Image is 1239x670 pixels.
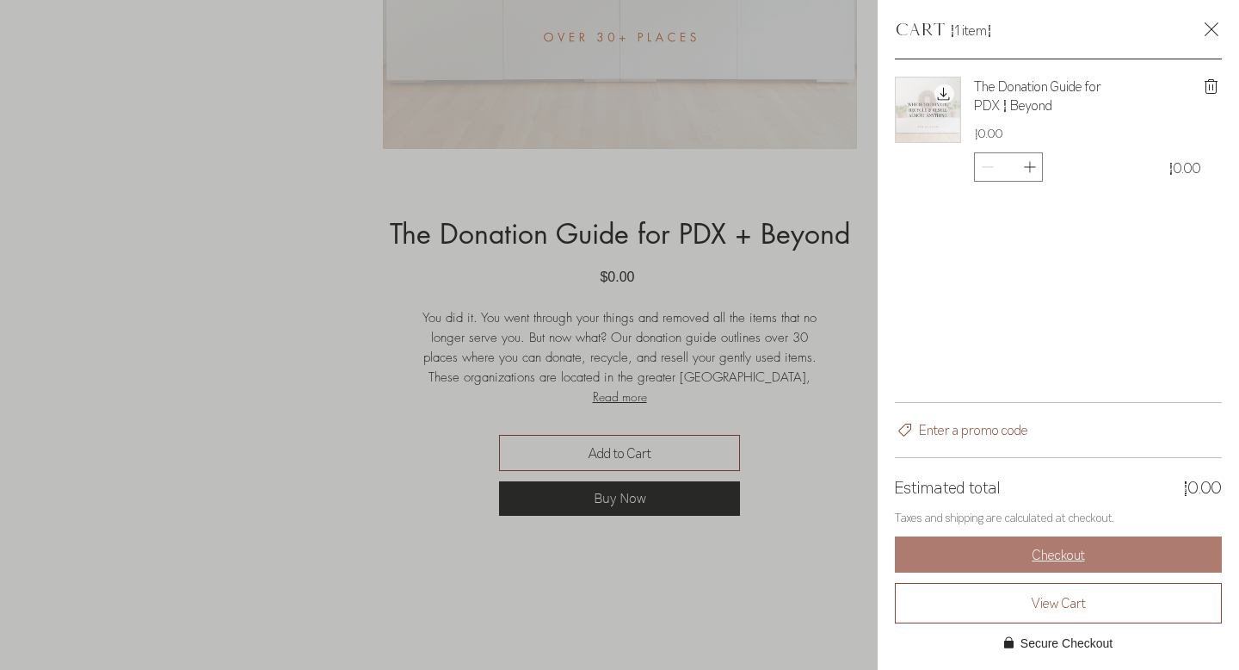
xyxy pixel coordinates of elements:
[895,510,1222,527] span: Taxes and shipping are calculated at checkout.
[895,475,1182,499] h3: Estimated total
[974,152,1043,183] fieldset: Quantity
[895,420,1222,439] button: Enter a promo code
[975,153,1000,180] button: Decrement
[1201,17,1222,41] button: Close cart
[1032,593,1086,612] span: View Cart
[974,126,1003,143] span: $0.00
[974,77,1119,115] a: The Donation Guide for PDX + Beyond
[919,420,1028,439] span: Enter a promo code
[1017,153,1042,180] button: Increment
[895,583,1222,623] button: View Cart
[1020,634,1113,653] span: Secure Checkout
[1201,77,1222,100] button: remove The Donation Guide for PDX + Beyond from the cart
[1032,548,1085,561] span: Checkout
[896,78,960,142] img: The Donation Guide for PDX + Beyond
[1182,475,1222,499] span: $0.00
[895,17,946,41] h2: Cart
[1168,158,1201,177] div: $0.00
[895,537,1222,573] button: Checkout
[1000,153,1016,180] input: Choose quantity
[950,21,992,40] span: (1 item)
